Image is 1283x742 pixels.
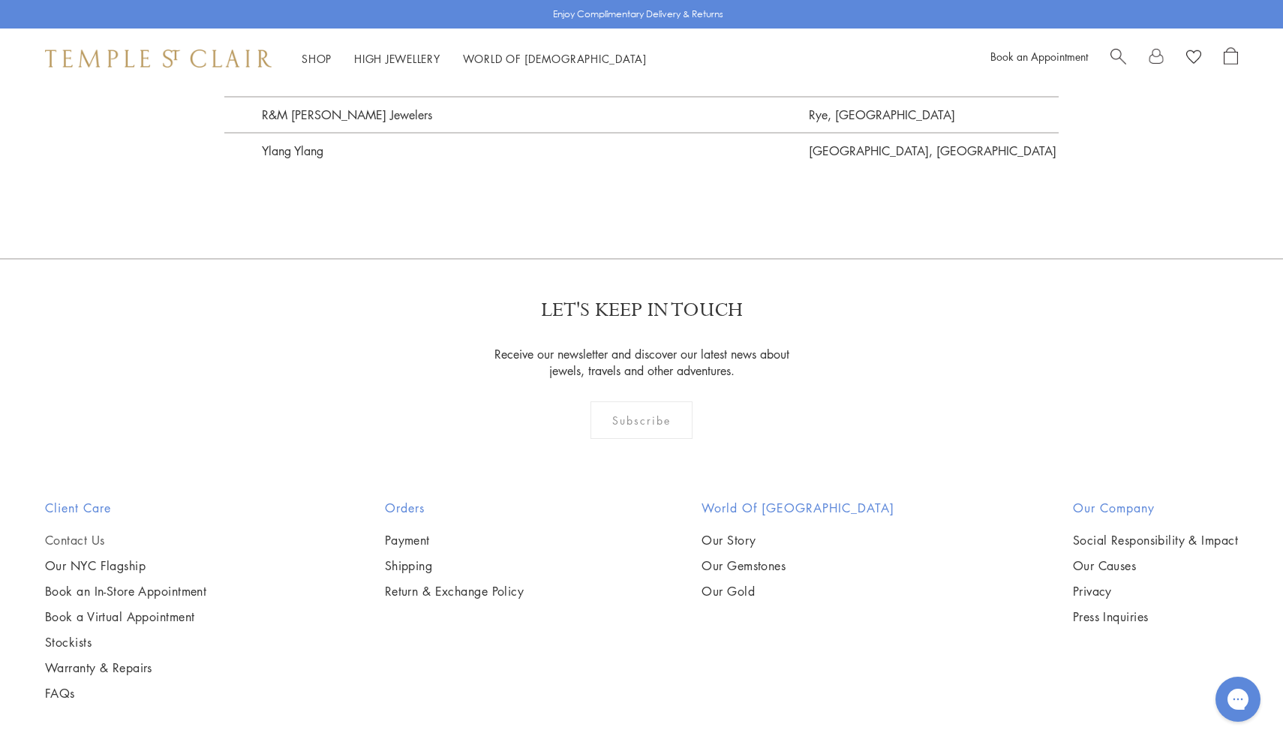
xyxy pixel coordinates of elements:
[385,499,524,517] h2: Orders
[1073,557,1238,574] a: Our Causes
[1073,499,1238,517] h2: Our Company
[1208,671,1268,727] iframe: Gorgias live chat messenger
[1186,47,1201,70] a: View Wishlist
[385,532,524,548] a: Payment
[385,557,524,574] a: Shipping
[541,297,743,323] p: LET'S KEEP IN TOUCH
[702,557,894,574] a: Our Gemstones
[45,583,206,599] a: Book an In-Store Appointment
[809,96,1059,132] a: Rye, [GEOGRAPHIC_DATA]
[1224,47,1238,70] a: Open Shopping Bag
[590,401,693,439] div: Subscribe
[1110,47,1126,70] a: Search
[990,49,1088,64] a: Book an Appointment
[1073,532,1238,548] a: Social Responsibility & Impact
[354,51,440,66] a: High JewelleryHigh Jewellery
[702,499,894,517] h2: World of [GEOGRAPHIC_DATA]
[224,132,809,168] p: Ylang Ylang
[45,557,206,574] a: Our NYC Flagship
[45,685,206,701] a: FAQs
[702,532,894,548] a: Our Story
[224,96,809,132] p: R&M [PERSON_NAME] Jewelers
[1073,608,1238,625] a: Press Inquiries
[702,583,894,599] a: Our Gold
[302,50,647,68] nav: Main navigation
[45,608,206,625] a: Book a Virtual Appointment
[302,51,332,66] a: ShopShop
[809,132,1059,168] a: [GEOGRAPHIC_DATA], [GEOGRAPHIC_DATA]
[463,51,647,66] a: World of [DEMOGRAPHIC_DATA]World of [DEMOGRAPHIC_DATA]
[490,346,794,379] p: Receive our newsletter and discover our latest news about jewels, travels and other adventures.
[45,532,206,548] a: Contact Us
[45,659,206,676] a: Warranty & Repairs
[1073,583,1238,599] a: Privacy
[45,499,206,517] h2: Client Care
[385,583,524,599] a: Return & Exchange Policy
[45,634,206,650] a: Stockists
[553,7,723,22] p: Enjoy Complimentary Delivery & Returns
[45,50,272,68] img: Temple St. Clair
